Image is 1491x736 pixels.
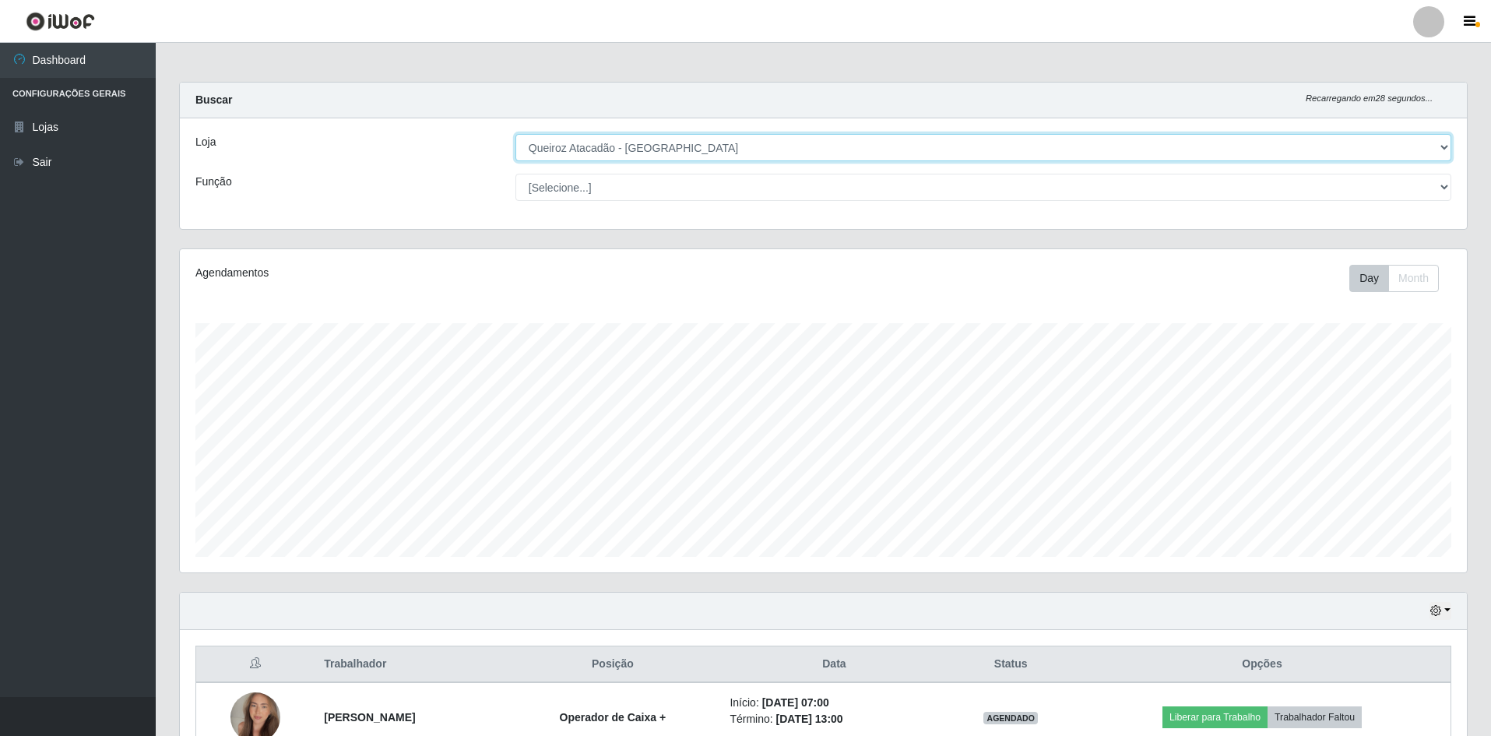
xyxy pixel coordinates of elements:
[730,711,938,727] li: Término:
[1349,265,1389,292] button: Day
[324,711,415,724] strong: [PERSON_NAME]
[762,696,829,709] time: [DATE] 07:00
[315,646,505,683] th: Trabalhador
[720,646,948,683] th: Data
[195,134,216,150] label: Loja
[776,713,843,725] time: [DATE] 13:00
[195,174,232,190] label: Função
[730,695,938,711] li: Início:
[948,646,1074,683] th: Status
[1388,265,1439,292] button: Month
[1306,93,1433,103] i: Recarregando em 28 segundos...
[1162,706,1268,728] button: Liberar para Trabalho
[1268,706,1362,728] button: Trabalhador Faltou
[505,646,720,683] th: Posição
[195,93,232,106] strong: Buscar
[1349,265,1451,292] div: Toolbar with button groups
[983,712,1038,724] span: AGENDADO
[1074,646,1451,683] th: Opções
[560,711,666,724] strong: Operador de Caixa +
[195,265,705,281] div: Agendamentos
[1349,265,1439,292] div: First group
[26,12,95,31] img: CoreUI Logo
